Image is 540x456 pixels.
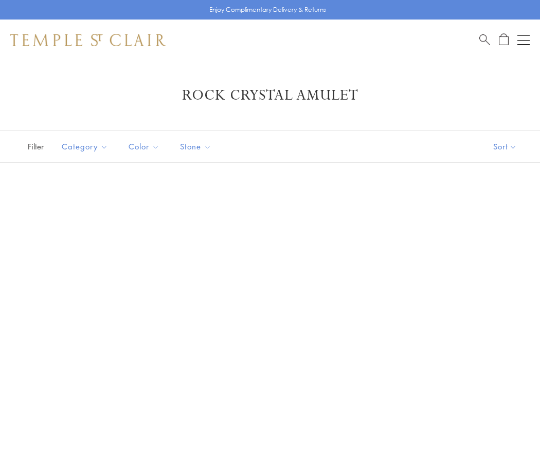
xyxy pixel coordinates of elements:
[26,86,514,105] h1: Rock Crystal Amulet
[499,33,509,46] a: Open Shopping Bag
[54,135,116,158] button: Category
[470,131,540,162] button: Show sort by
[10,34,166,46] img: Temple St. Clair
[172,135,219,158] button: Stone
[57,140,116,153] span: Category
[479,33,490,46] a: Search
[209,5,326,15] p: Enjoy Complimentary Delivery & Returns
[175,140,219,153] span: Stone
[123,140,167,153] span: Color
[121,135,167,158] button: Color
[517,34,530,46] button: Open navigation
